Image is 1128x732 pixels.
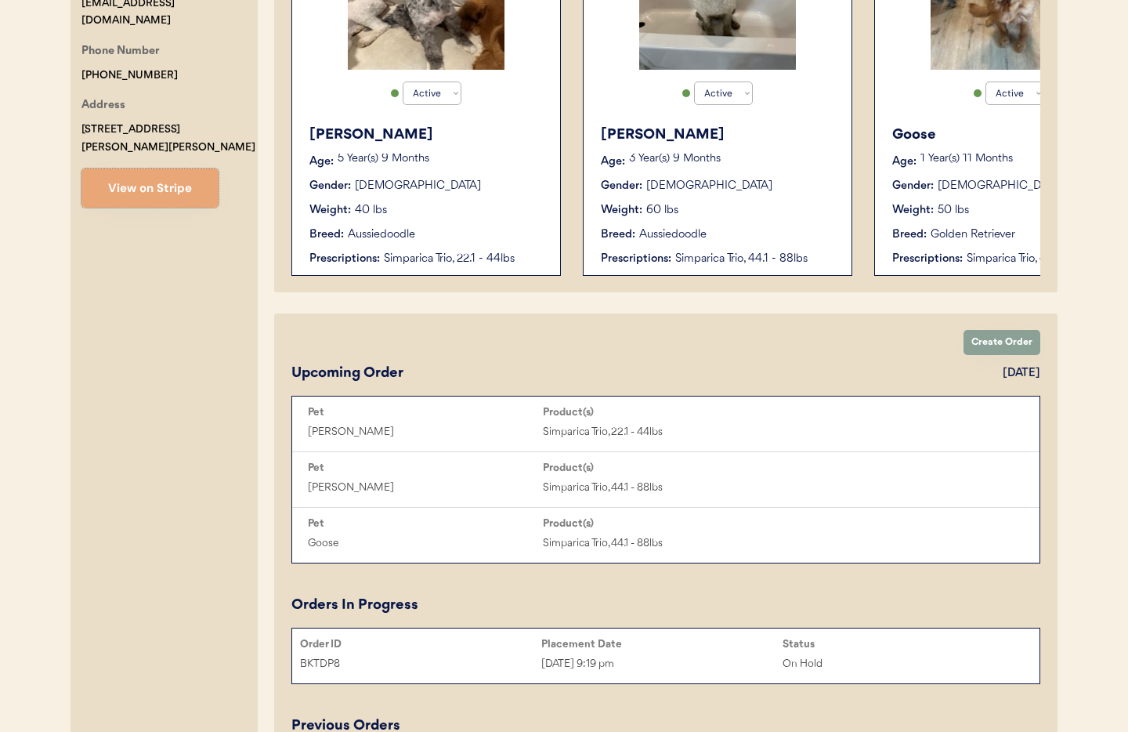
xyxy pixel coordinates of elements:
[308,406,543,419] div: Pet
[308,423,543,441] div: [PERSON_NAME]
[543,406,778,419] div: Product(s)
[300,638,541,650] div: Order ID
[967,251,1127,267] div: Simparica Trio, 44.1 - 88lbs
[81,42,160,62] div: Phone Number
[646,178,772,194] div: [DEMOGRAPHIC_DATA]
[601,154,625,170] div: Age:
[1003,365,1040,382] div: [DATE]
[601,202,642,219] div: Weight:
[309,251,380,267] div: Prescriptions:
[291,363,403,384] div: Upcoming Order
[81,169,219,208] button: View on Stripe
[81,121,258,157] div: [STREET_ADDRESS][PERSON_NAME][PERSON_NAME]
[309,202,351,219] div: Weight:
[892,251,963,267] div: Prescriptions:
[629,154,836,165] p: 3 Year(s) 9 Months
[309,125,544,146] div: [PERSON_NAME]
[81,96,125,116] div: Address
[675,251,836,267] div: Simparica Trio, 44.1 - 88lbs
[892,154,916,170] div: Age:
[938,178,1064,194] div: [DEMOGRAPHIC_DATA]
[938,202,969,219] div: 50 lbs
[543,517,778,530] div: Product(s)
[920,154,1127,165] p: 1 Year(s) 11 Months
[355,178,481,194] div: [DEMOGRAPHIC_DATA]
[931,226,1015,243] div: Golden Retriever
[291,595,418,616] div: Orders In Progress
[543,462,778,474] div: Product(s)
[892,178,934,194] div: Gender:
[601,226,635,243] div: Breed:
[308,535,543,553] div: Goose
[541,638,783,650] div: Placement Date
[601,251,671,267] div: Prescriptions:
[81,67,178,85] div: [PHONE_NUMBER]
[543,535,778,553] div: Simparica Trio, 44.1 - 88lbs
[892,125,1127,146] div: Goose
[963,330,1040,355] button: Create Order
[309,154,334,170] div: Age:
[355,202,387,219] div: 40 lbs
[639,226,707,243] div: Aussiedoodle
[308,479,543,497] div: [PERSON_NAME]
[309,226,344,243] div: Breed:
[338,154,544,165] p: 5 Year(s) 9 Months
[601,178,642,194] div: Gender:
[892,226,927,243] div: Breed:
[300,655,541,673] div: BKTDP8
[783,638,1024,650] div: Status
[309,178,351,194] div: Gender:
[384,251,544,267] div: Simparica Trio, 22.1 - 44lbs
[348,226,415,243] div: Aussiedoodle
[541,655,783,673] div: [DATE] 9:19 pm
[783,655,1024,673] div: On Hold
[308,517,543,530] div: Pet
[601,125,836,146] div: [PERSON_NAME]
[892,202,934,219] div: Weight:
[543,423,778,441] div: Simparica Trio, 22.1 - 44lbs
[308,462,543,474] div: Pet
[646,202,678,219] div: 60 lbs
[543,479,778,497] div: Simparica Trio, 44.1 - 88lbs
